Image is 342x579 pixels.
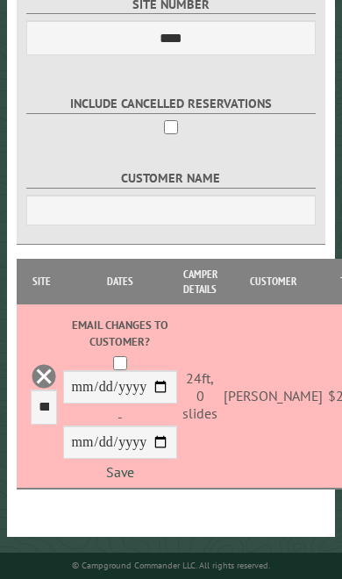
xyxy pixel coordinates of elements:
[220,259,324,304] th: Customer
[26,168,316,189] label: Customer Name
[26,94,316,114] label: Include Cancelled Reservations
[24,259,60,304] th: Site
[180,259,221,304] th: Camper Details
[60,259,179,304] th: Dates
[180,304,221,489] td: 24ft, 0 slides
[220,304,324,489] td: [PERSON_NAME]
[31,363,57,390] a: Delete this reservation
[63,317,177,350] label: Email changes to customer?
[72,560,270,571] small: © Campground Commander LLC. All rights reserved.
[63,317,177,480] div: -
[106,463,134,481] a: Save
